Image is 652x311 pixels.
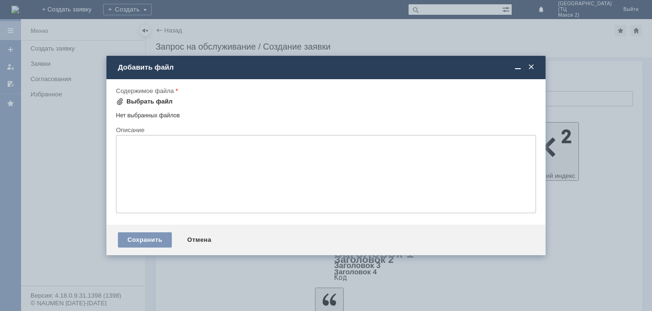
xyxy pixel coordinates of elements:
div: Выбрать файл [126,98,173,105]
div: Добрый вечер, удалите пожалуйста отложенные чеки, спасибо [4,4,139,19]
div: Содержимое файла [116,88,534,94]
div: Нет выбранных файлов [116,108,536,119]
div: Описание [116,127,534,133]
span: Закрыть [526,63,536,72]
span: Свернуть (Ctrl + M) [513,63,523,72]
div: Добавить файл [118,63,536,72]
